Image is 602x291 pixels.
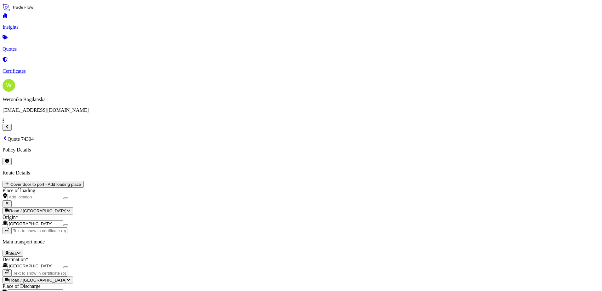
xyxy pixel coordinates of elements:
[3,147,599,153] p: Policy Details
[3,170,599,176] p: Route Details
[3,58,599,74] a: Certificates
[3,107,599,113] p: [EMAIL_ADDRESS][DOMAIN_NAME]
[3,36,599,52] a: Quotes
[3,239,599,245] p: Main transport mode
[3,277,73,283] button: Select transport
[8,263,63,269] input: Destination
[63,224,68,226] button: Show suggestions
[8,194,63,200] input: Place of loading
[3,283,599,289] div: Place of Discharge
[3,214,599,220] div: Origin
[9,209,66,214] span: Road / [GEOGRAPHIC_DATA]
[3,68,599,74] p: Certificates
[3,257,599,262] div: Destination
[3,46,599,52] p: Quotes
[3,188,599,193] div: Place of loading
[6,82,12,88] span: W
[9,251,17,256] span: Sea
[63,266,68,268] button: Show suggestions
[3,250,23,257] button: Select transport
[3,14,599,30] a: Insights
[3,207,73,214] button: Select transport
[10,182,81,187] span: Cover door to port - Add loading place
[8,220,63,227] input: Origin
[3,97,599,102] p: Weronika Bogdanska
[3,24,599,30] p: Insights
[12,227,67,234] input: Text to appear on certificate
[12,270,67,277] input: Text to appear on certificate
[63,197,68,199] button: Show suggestions
[3,136,599,142] p: Quote 74304
[9,278,66,282] span: Road / [GEOGRAPHIC_DATA]
[3,181,84,188] button: Cover door to port - Add loading place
